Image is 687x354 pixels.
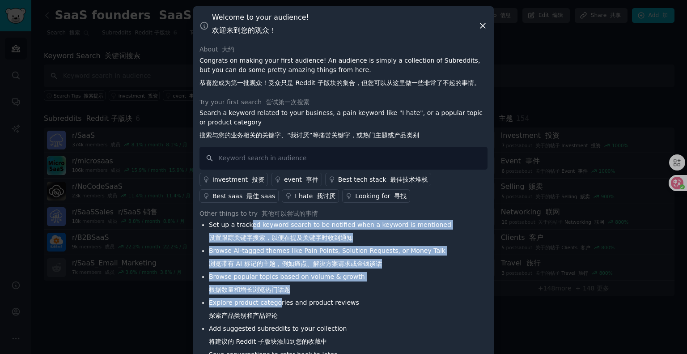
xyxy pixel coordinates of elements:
[199,45,488,54] div: About
[212,175,264,184] div: investment
[199,108,488,144] p: Search a keyword related to your business, a pain keyword like "I hate", or a popular topic or pr...
[209,298,451,324] li: Explore product categories and product reviews
[282,189,339,203] a: I hate 我讨厌
[199,189,279,203] a: Best saas 最佳 saas
[209,260,382,267] font: 浏览带有 AI 标记的主题，例如痛点、解决方案请求或金钱谈话
[209,324,451,350] li: Add suggested subreddits to your collection
[306,176,318,183] font: 事件
[199,132,419,139] font: 搜索与您的业务相关的关键字、“我讨厌”等痛苦关键字，或热门主题或产品类别
[209,234,353,241] font: 设置跟踪关键字搜索，以便在提及关键字时收到通知
[284,175,318,184] div: event
[209,272,451,298] li: Browse popular topics based on volume & growth
[199,56,488,91] p: Congrats on making your first audience! An audience is simply a collection of Subreddits, but you...
[246,192,275,200] font: 最佳 saas
[209,220,451,246] li: Set up a tracked keyword search to be notified when a keyword is mentioned
[212,26,276,34] font: 欢迎来到您的观众！
[209,338,327,345] font: 将建议的 Reddit 子版块添加到您的收藏中
[209,246,451,272] li: Browse AI-tagged themes like Pain Points, Solution Requests, or Money Talk
[342,189,410,203] a: Looking for 寻找
[222,46,234,53] font: 大约
[266,98,310,106] font: 尝试第一次搜索
[209,312,278,319] font: 探索产品类别和产品评论
[317,192,335,200] font: 我讨厌
[355,192,407,201] div: Looking for
[209,286,290,293] font: 根据数量和增长浏览热门话题
[199,98,488,107] div: Try your first search
[394,192,407,200] font: 寻找
[199,173,268,186] a: investment 投资
[199,209,488,218] div: Other things to try
[390,176,428,183] font: 最佳技术堆栈
[199,147,488,170] input: Keyword search in audience
[212,192,275,201] div: Best saas
[295,192,335,201] div: I hate
[199,79,480,86] font: 恭喜您成为第一批观众！受众只是 Reddit 子版块的集合，但您可以从这里做一些非常了不起的事情。
[271,173,322,186] a: event 事件
[262,210,318,217] font: 其他可以尝试的事情
[252,176,264,183] font: 投资
[212,13,309,38] h3: Welcome to your audience!
[338,175,428,184] div: Best tech stack
[325,173,432,186] a: Best tech stack 最佳技术堆栈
